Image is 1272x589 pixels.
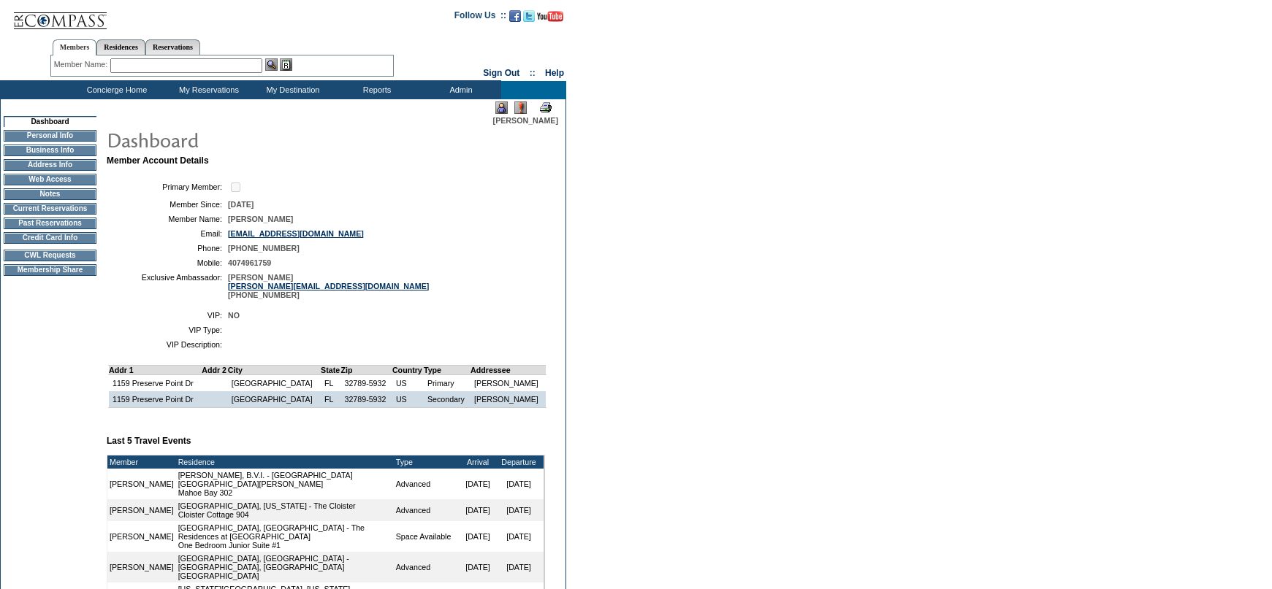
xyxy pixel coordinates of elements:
td: Exclusive Ambassador: [113,273,222,299]
td: Primary Member: [113,180,222,194]
td: FL [321,374,340,391]
td: FL [321,391,340,408]
img: Reservations [280,58,292,71]
span: [PERSON_NAME] [493,116,558,125]
td: [PERSON_NAME] [107,552,176,582]
td: Dashboard [4,116,96,127]
td: [PERSON_NAME] [471,374,546,391]
td: Primary [424,374,471,391]
td: [DATE] [498,521,539,552]
td: Advanced [394,499,457,521]
td: CWL Requests [4,250,96,261]
td: [DATE] [498,469,539,499]
img: Subscribe to our YouTube Channel [537,11,563,22]
td: Personal Info [4,130,96,142]
td: [DATE] [498,552,539,582]
td: 32789-5932 [341,374,392,391]
span: 4074961759 [228,258,271,267]
td: [PERSON_NAME] [471,391,546,408]
td: Reports [333,81,417,99]
span: :: [530,68,536,78]
img: Impersonate [495,101,508,114]
img: Become our fan on Facebook [509,10,521,22]
td: Past Reservations [4,217,96,229]
td: Member [107,455,176,469]
td: My Reservations [165,81,249,99]
span: [PHONE_NUMBER] [228,244,300,253]
td: [DATE] [457,552,498,582]
td: Addressee [471,365,546,374]
td: US [392,391,424,408]
a: Sign Out [483,68,519,78]
img: Follow us on Twitter [523,10,535,22]
td: Membership Share [4,264,96,276]
td: Type [424,365,471,374]
span: NO [228,311,240,320]
td: Current Reservations [4,203,96,215]
td: 1159 Preserve Point Dr [109,391,202,408]
td: My Destination [249,81,333,99]
td: Member Since: [113,200,222,209]
a: [EMAIL_ADDRESS][DOMAIN_NAME] [228,229,364,238]
td: Addr 2 [202,365,228,374]
td: 32789-5932 [341,391,392,408]
td: VIP Type: [113,326,222,334]
td: [PERSON_NAME] [107,521,176,552]
a: Residences [96,39,145,55]
img: View [265,58,278,71]
span: [PERSON_NAME] [228,215,293,223]
td: Arrival [457,455,498,469]
td: [GEOGRAPHIC_DATA] [228,391,321,408]
img: Log Concern/Member Elevation [514,101,527,114]
td: 1159 Preserve Point Dr [109,374,202,391]
td: Email: [113,229,222,238]
td: [PERSON_NAME] [107,499,176,521]
div: Member Name: [54,58,110,71]
td: Type [394,455,457,469]
td: State [321,365,340,374]
a: Members [53,39,97,55]
td: Phone: [113,244,222,253]
td: US [392,374,424,391]
td: VIP Description: [113,340,222,349]
td: Concierge Home [65,81,165,99]
td: Web Access [4,174,96,185]
td: Advanced [394,552,457,582]
td: [GEOGRAPHIC_DATA], [GEOGRAPHIC_DATA] - [GEOGRAPHIC_DATA], [GEOGRAPHIC_DATA] [GEOGRAPHIC_DATA] [176,552,394,582]
td: [DATE] [457,469,498,499]
td: Advanced [394,469,457,499]
td: Country [392,365,424,374]
a: Help [545,68,564,78]
td: Addr 1 [109,365,202,374]
td: Admin [417,81,501,99]
td: Departure [498,455,539,469]
span: [PERSON_NAME] [PHONE_NUMBER] [228,273,429,299]
a: [PERSON_NAME][EMAIL_ADDRESS][DOMAIN_NAME] [228,282,429,290]
img: pgTtlDashboard.gif [106,125,398,154]
td: [GEOGRAPHIC_DATA], [GEOGRAPHIC_DATA] - The Residences at [GEOGRAPHIC_DATA] One Bedroom Junior Sui... [176,521,394,552]
td: Zip [341,365,392,374]
td: Secondary [424,391,471,408]
td: [DATE] [457,499,498,521]
td: VIP: [113,311,222,320]
td: Follow Us :: [454,9,506,26]
b: Last 5 Travel Events [107,436,191,446]
b: Member Account Details [107,155,209,166]
a: Subscribe to our YouTube Channel [537,15,563,23]
td: [DATE] [457,521,498,552]
td: [PERSON_NAME] [107,469,176,499]
a: Reservations [145,39,200,55]
span: [DATE] [228,200,254,209]
td: Mobile: [113,258,222,267]
a: Become our fan on Facebook [509,15,521,23]
td: [DATE] [498,499,539,521]
td: [PERSON_NAME], B.V.I. - [GEOGRAPHIC_DATA] [GEOGRAPHIC_DATA][PERSON_NAME] Mahoe Bay 302 [176,469,394,499]
td: Business Info [4,145,96,156]
td: Notes [4,188,96,200]
td: Address Info [4,159,96,171]
a: Follow us on Twitter [523,15,535,23]
td: Residence [176,455,394,469]
td: Space Available [394,521,457,552]
td: [GEOGRAPHIC_DATA] [228,374,321,391]
img: Print Dashboard [540,102,552,112]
